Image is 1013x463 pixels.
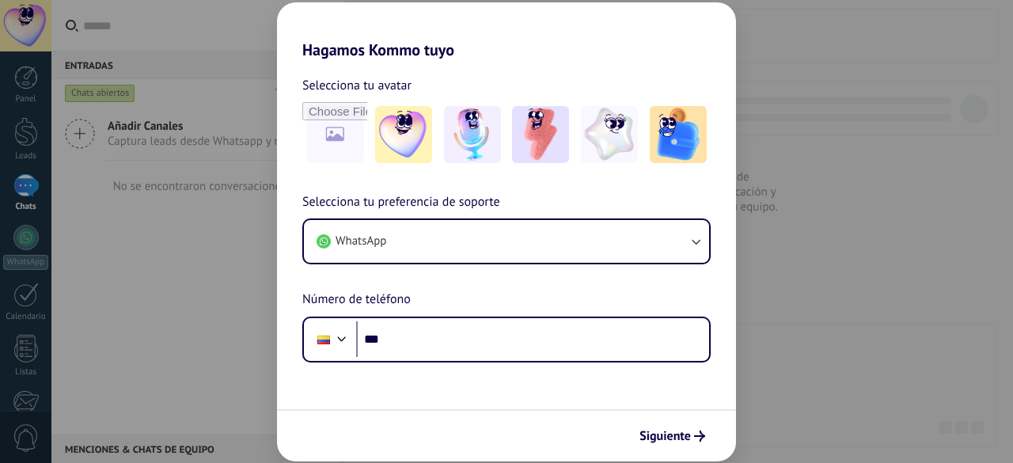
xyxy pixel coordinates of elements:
[309,323,339,356] div: Colombia: + 57
[302,290,411,310] span: Número de teléfono
[581,106,638,163] img: -4.jpeg
[375,106,432,163] img: -1.jpeg
[336,233,386,249] span: WhatsApp
[632,423,712,450] button: Siguiente
[639,431,691,442] span: Siguiente
[302,75,412,96] span: Selecciona tu avatar
[650,106,707,163] img: -5.jpeg
[302,192,500,213] span: Selecciona tu preferencia de soporte
[277,2,736,59] h2: Hagamos Kommo tuyo
[512,106,569,163] img: -3.jpeg
[444,106,501,163] img: -2.jpeg
[304,220,709,263] button: WhatsApp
